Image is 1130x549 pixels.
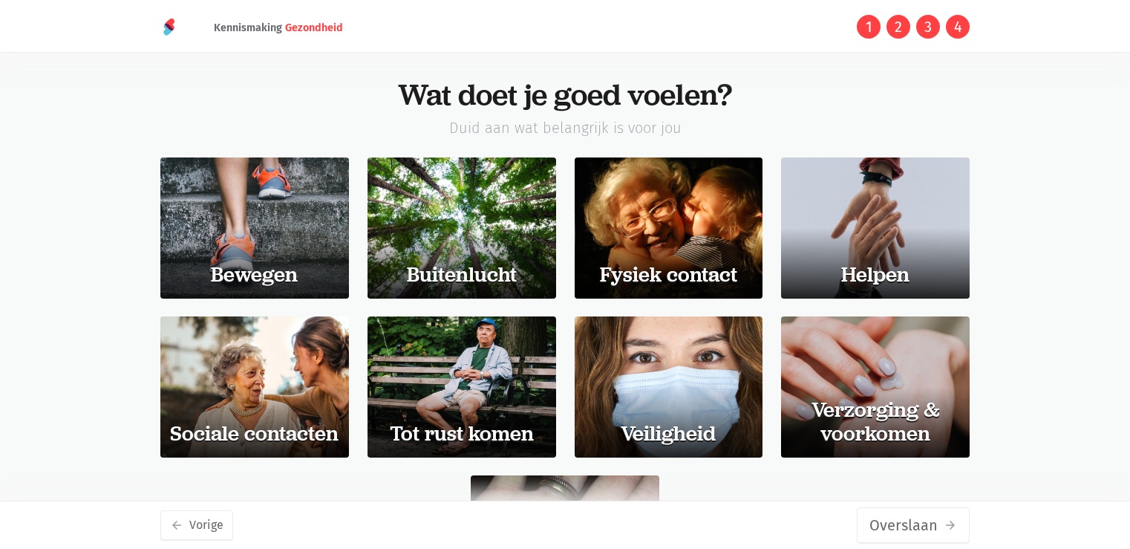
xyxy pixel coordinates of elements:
[857,15,881,39] div: 1
[575,316,763,458] button: Veiligheid
[916,15,940,39] div: 3
[368,316,556,458] button: Tot rust komen
[944,519,957,532] i: arrow_forward
[857,507,970,543] button: Overslaanarrow_forward
[886,15,910,39] div: 2
[781,157,970,299] button: Helpen
[160,77,970,111] div: Wat doet je goed voelen?
[368,157,556,299] button: Buitenlucht
[946,15,970,39] div: 4
[170,519,183,532] i: arrow_back
[781,316,970,458] button: Verzorging & voorkomen
[160,18,178,36] img: Soulcenter
[160,316,349,458] button: Sociale contacten
[160,117,970,140] div: Duid aan wat belangrijk is voor jou
[160,510,233,540] button: arrow_backVorige
[202,3,355,53] div: Kennismaking
[285,22,343,34] span: Gezondheid
[160,157,349,299] button: Bewegen
[575,157,763,299] button: Fysiek contact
